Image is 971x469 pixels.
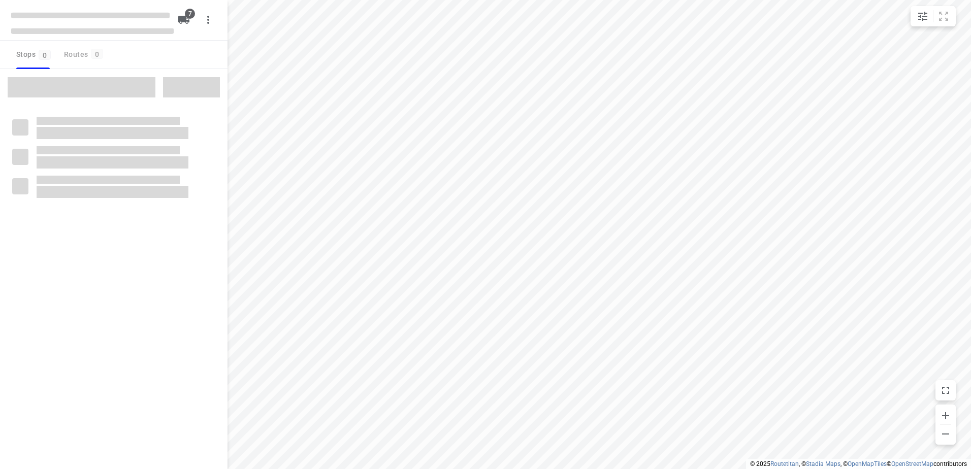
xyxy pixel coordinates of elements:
[750,460,967,467] li: © 2025 , © , © © contributors
[806,460,840,467] a: Stadia Maps
[848,460,887,467] a: OpenMapTiles
[913,6,933,26] button: Map settings
[911,6,956,26] div: small contained button group
[770,460,799,467] a: Routetitan
[891,460,933,467] a: OpenStreetMap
